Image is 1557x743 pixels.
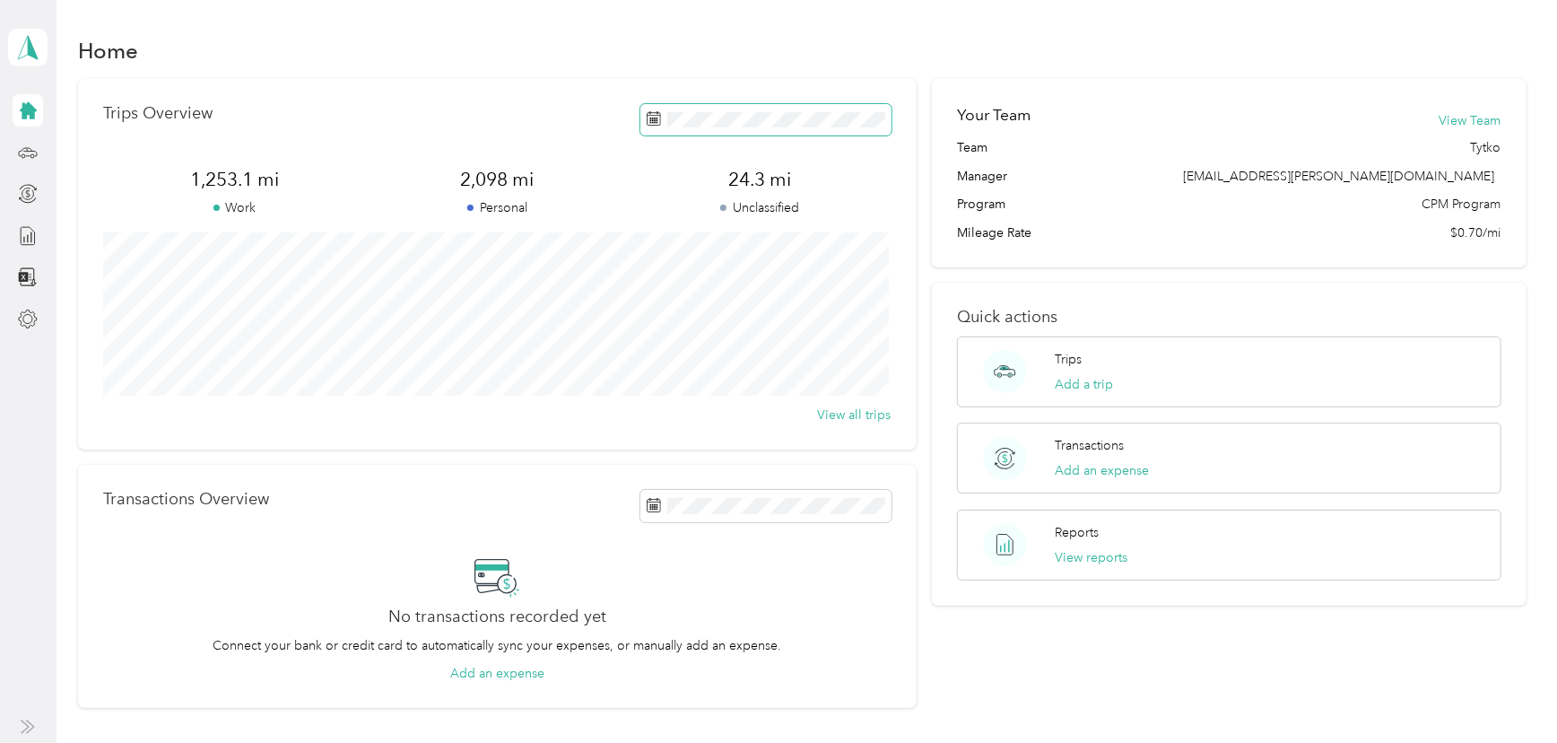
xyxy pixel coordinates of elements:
h1: Home [78,41,138,60]
p: Transactions Overview [103,490,269,509]
p: Quick actions [957,308,1500,327]
button: View reports [1056,548,1128,567]
p: Trips [1056,350,1083,369]
span: Team [957,138,987,157]
span: CPM Program [1422,195,1501,214]
p: Connect your bank or credit card to automatically sync your expenses, or manually add an expense. [213,636,781,655]
button: View all trips [818,406,892,424]
button: Add an expense [450,664,544,683]
span: 24.3 mi [629,167,892,192]
span: 1,253.1 mi [103,167,366,192]
p: Unclassified [629,198,892,217]
p: Trips Overview [103,104,213,123]
span: Mileage Rate [957,223,1031,242]
p: Work [103,198,366,217]
button: Add a trip [1056,375,1114,394]
span: Tytko [1471,138,1501,157]
button: Add an expense [1056,461,1150,480]
iframe: Everlance-gr Chat Button Frame [1457,642,1557,743]
p: Reports [1056,523,1100,542]
p: Transactions [1056,436,1125,455]
span: $0.70/mi [1451,223,1501,242]
p: Personal [366,198,629,217]
span: 2,098 mi [366,167,629,192]
span: Manager [957,167,1007,186]
h2: Your Team [957,104,1031,127]
h2: No transactions recorded yet [388,608,606,626]
span: Program [957,195,1005,214]
button: View Team [1440,111,1501,130]
span: [EMAIL_ADDRESS][PERSON_NAME][DOMAIN_NAME] [1184,169,1495,184]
